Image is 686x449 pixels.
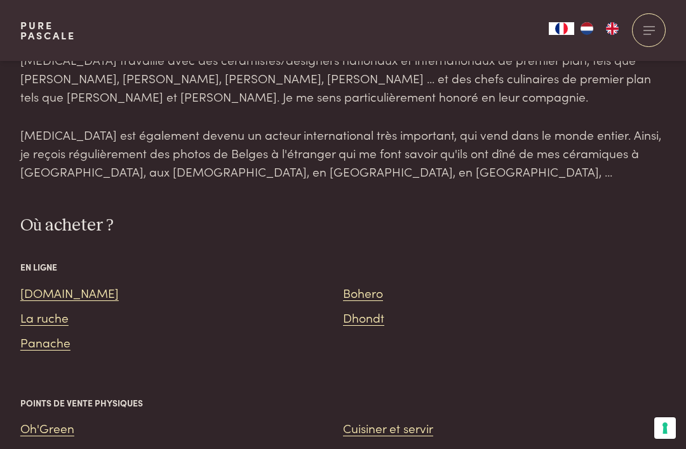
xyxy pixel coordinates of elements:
[20,419,74,436] a: Oh'Green
[20,215,666,237] h3: Où acheter ?
[343,309,384,326] a: Dhondt
[20,20,76,41] a: PurePascale
[549,22,625,35] aside: Language selected: Français
[343,284,383,301] a: Bohero
[549,22,574,35] a: FR
[654,417,676,439] button: Vos préférences en matière de consentement pour les technologies de suivi
[20,260,57,274] span: En ligne
[20,396,143,410] span: Points de vente physiques
[20,333,71,351] a: Panache
[343,419,433,436] a: Cuisiner et servir
[20,309,69,326] a: La ruche
[574,22,625,35] ul: Language list
[20,126,666,180] p: [MEDICAL_DATA] est également devenu un acteur international très important, qui vend dans le mond...
[600,22,625,35] a: EN
[574,22,600,35] a: NL
[549,22,574,35] div: Language
[20,284,119,301] a: [DOMAIN_NAME]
